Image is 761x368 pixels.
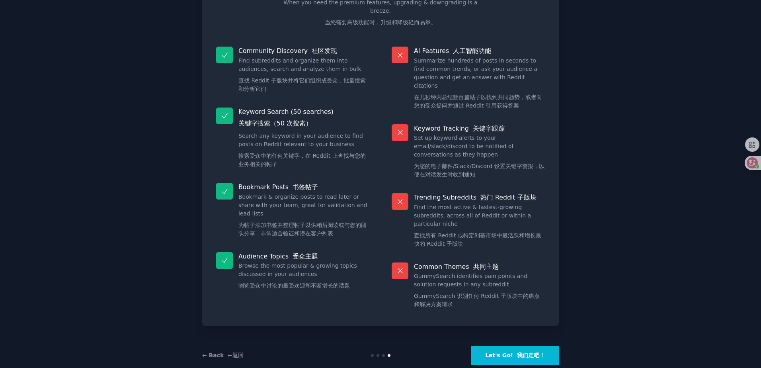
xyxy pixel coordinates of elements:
dd: Find subreddits and organize them into audiences, search and analyze them in bulk [238,57,369,96]
p: Bookmark Posts [238,183,369,191]
dd: Summarize hundreds of posts in seconds to find common trends, or ask your audience a question and... [414,57,545,113]
p: Common Themes [414,262,545,271]
p: Trending Subreddits [414,193,545,202]
p: Community Discovery [238,47,369,55]
font: 关键字搜索（50 次搜索） [238,119,312,127]
font: 社区发现 [312,47,337,55]
dd: GummySearch identifies pain points and solution requests in any subreddit [414,272,545,312]
font: 我们走吧！ [517,352,545,358]
font: 关键字跟踪 [473,125,505,132]
dd: Search any keyword in your audience to find posts on Reddit relevant to your business [238,132,369,172]
font: 受众主题 [293,253,318,260]
font: 浏览受众中讨论的最受欢迎和不断增长的话题 [238,282,350,289]
p: Keyword Tracking [414,124,545,133]
dd: Bookmark & organize posts to read later or share with your team, great for validation and lead lists [238,193,369,241]
font: 为帖子添加书签并整理帖子以供稍后阅读或与您的团队分享，非常适合验证和潜在客户列表 [238,222,367,237]
font: 查找 Reddit 子版块并将它们组织成受众，批量搜索和分析它们 [238,77,366,92]
font: 为您的电子邮件/Slack/Discord 设置关键字警报，以便在对话发生时收到通知 [414,163,544,178]
font: 热门 Reddit 子版块 [480,194,537,201]
font: 查找所有 Reddit 或特定利基市场中最活跃和增长最快的 Reddit 子版块 [414,232,541,247]
dd: Browse the most popular & growing topics discussed in your audiences [238,262,369,293]
font: 搜索受众中的任何关键字，在 Reddit 上查找与您的业务相关的帖子 [238,153,366,167]
font: 共同主题 [473,263,499,270]
font: 人工智能功能 [453,47,491,55]
font: GummySearch 识别任何 Reddit 子版块中的痛点和解决方案请求 [414,293,540,307]
dd: Set up keyword alerts to your email/slack/discord to be notified of conversations as they happen [414,134,545,182]
font: 在几秒钟内总结数百篇帖子以找到共同趋势，或者向您的受众提问并通过 Reddit 引用获得答案 [414,94,542,109]
font: 书签帖子 [293,183,318,191]
dd: Find the most active & fastest-growing subreddits, across all of Reddit or within a particular niche [414,203,545,251]
p: Keyword Search (50 searches) [238,108,369,131]
p: AI Features [414,47,545,55]
font: 当您需要高级功能时，升级和降级轻而易举。 [325,19,436,25]
button: Let's Go! 我们走吧！ [471,346,559,365]
a: ← Back ←返回 [202,352,244,358]
font: ←返回 [228,352,244,358]
p: Audience Topics [238,252,369,260]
